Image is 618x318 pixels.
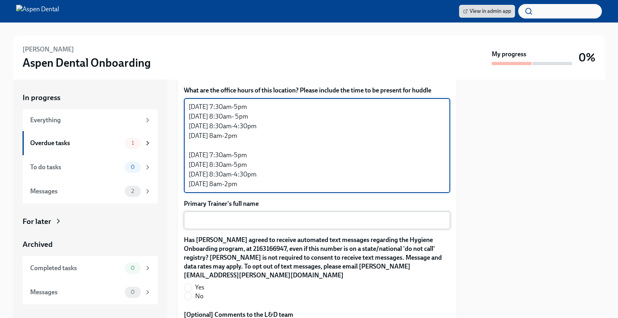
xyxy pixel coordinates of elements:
[30,139,122,148] div: Overdue tasks
[23,109,158,131] a: Everything
[23,280,158,304] a: Messages0
[23,155,158,179] a: To do tasks0
[23,92,158,103] a: In progress
[195,292,204,301] span: No
[30,163,122,172] div: To do tasks
[463,7,511,15] span: View in admin app
[30,116,141,125] div: Everything
[126,164,140,170] span: 0
[126,289,140,295] span: 0
[459,5,515,18] a: View in admin app
[23,256,158,280] a: Completed tasks0
[23,45,74,54] h6: [PERSON_NAME]
[195,283,204,292] span: Yes
[189,102,445,189] textarea: [DATE] 7:30am-5pm [DATE] 8:30am- 5pm [DATE] 8:30am-4:30pm [DATE] 8am-2pm [DATE] 7:30am-5pm [DATE]...
[184,236,450,280] label: Has [PERSON_NAME] agreed to receive automated text messages regarding the Hygiene Onboarding prog...
[126,188,139,194] span: 2
[30,288,122,297] div: Messages
[23,55,151,70] h3: Aspen Dental Onboarding
[127,140,139,146] span: 1
[126,265,140,271] span: 0
[23,216,51,227] div: For later
[23,216,158,227] a: For later
[184,86,450,95] label: What are the office hours of this location? Please include the time to be present for huddle
[579,50,595,65] h3: 0%
[184,199,450,208] label: Primary Trainer's full name
[30,187,122,196] div: Messages
[23,131,158,155] a: Overdue tasks1
[16,5,59,18] img: Aspen Dental
[492,50,526,59] strong: My progress
[30,264,122,273] div: Completed tasks
[23,239,158,250] a: Archived
[23,179,158,203] a: Messages2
